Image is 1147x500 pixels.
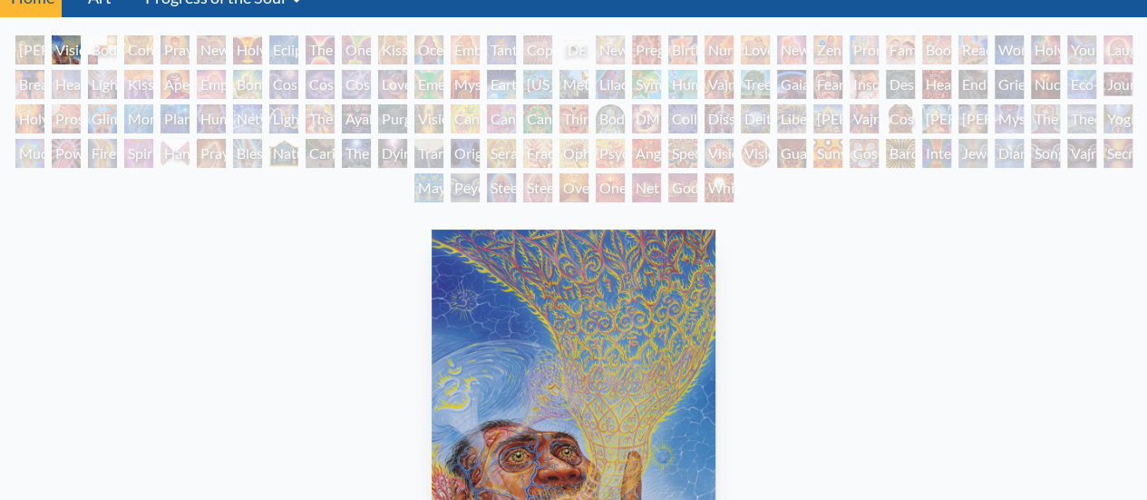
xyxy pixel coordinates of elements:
div: Yogi & the Möbius Sphere [1103,104,1132,133]
div: Third Eye Tears of Joy [559,104,588,133]
div: One Taste [342,35,371,64]
div: One [596,173,625,202]
div: Bardo Being [886,139,915,168]
div: Mudra [15,139,44,168]
div: Peyote Being [451,173,480,202]
div: White Light [705,173,734,202]
div: Symbiosis: Gall Wasp & Oak Tree [632,70,661,99]
div: Net of Being [632,173,661,202]
div: Ayahuasca Visitation [342,104,371,133]
div: Young & Old [1067,35,1096,64]
div: Healing [52,70,81,99]
div: Godself [668,173,697,202]
div: Endarkenment [958,70,987,99]
div: Cosmic Artist [306,70,335,99]
div: [US_STATE] Song [523,70,552,99]
div: Body/Mind as a Vibratory Field of Energy [596,104,625,133]
div: Holy Family [1031,35,1060,64]
div: Contemplation [124,35,153,64]
div: Zena Lotus [813,35,842,64]
div: Aperture [160,70,190,99]
div: Nature of Mind [269,139,298,168]
div: Firewalking [88,139,117,168]
div: Metamorphosis [559,70,588,99]
div: Eco-Atlas [1067,70,1096,99]
div: [PERSON_NAME] [958,104,987,133]
div: Cosmic Creativity [269,70,298,99]
div: Despair [886,70,915,99]
div: Holy Fire [15,104,44,133]
div: Transfiguration [414,139,443,168]
div: Laughing Man [1103,35,1132,64]
div: New Man New Woman [197,35,226,64]
div: Steeplehead 1 [487,173,516,202]
div: Kissing [378,35,407,64]
div: Praying [160,35,190,64]
div: Family [886,35,915,64]
div: Purging [378,104,407,133]
div: Human Geometry [197,104,226,133]
div: Body, Mind, Spirit [88,35,117,64]
div: Embracing [451,35,480,64]
div: Fear [813,70,842,99]
div: Breathing [15,70,44,99]
div: Glimpsing the Empyrean [88,104,117,133]
div: Dying [378,139,407,168]
div: Prostration [52,104,81,133]
div: Vajra Being [1067,139,1096,168]
div: Visionary Origin of Language [52,35,81,64]
div: Nursing [705,35,734,64]
div: Grieving [995,70,1024,99]
div: Caring [306,139,335,168]
div: Journey of the Wounded Healer [1103,70,1132,99]
div: Lightworker [269,104,298,133]
div: Planetary Prayers [160,104,190,133]
div: Empowerment [197,70,226,99]
div: Eclipse [269,35,298,64]
div: Spectral Lotus [668,139,697,168]
div: Copulating [523,35,552,64]
div: Mayan Being [414,173,443,202]
div: Gaia [777,70,806,99]
div: Love Circuit [741,35,770,64]
div: Reading [958,35,987,64]
div: Oversoul [559,173,588,202]
div: Kiss of the [MEDICAL_DATA] [124,70,153,99]
div: Promise [850,35,879,64]
div: Networks [233,104,262,133]
div: Pregnancy [632,35,661,64]
div: [DEMOGRAPHIC_DATA] Embryo [559,35,588,64]
div: Newborn [596,35,625,64]
div: Love is a Cosmic Force [378,70,407,99]
div: Lightweaver [88,70,117,99]
div: Tree & Person [741,70,770,99]
div: Steeplehead 2 [523,173,552,202]
div: Diamond Being [995,139,1024,168]
div: Jewel Being [958,139,987,168]
div: Nuclear Crucifixion [1031,70,1060,99]
div: Vajra Horse [705,70,734,99]
div: Tantra [487,35,516,64]
div: Vision [PERSON_NAME] [741,139,770,168]
div: Vision Crystal [705,139,734,168]
div: Deities & Demons Drinking from the Milky Pool [741,104,770,133]
div: DMT - The Spirit Molecule [632,104,661,133]
div: Cosmic Elf [850,139,879,168]
div: Seraphic Transport Docking on the Third Eye [487,139,516,168]
div: Cosmic [DEMOGRAPHIC_DATA] [886,104,915,133]
div: Secret Writing Being [1103,139,1132,168]
div: Power to the Peaceful [52,139,81,168]
div: Cannabis Mudra [451,104,480,133]
div: Vision Tree [414,104,443,133]
div: [PERSON_NAME] & Eve [15,35,44,64]
div: Hands that See [160,139,190,168]
div: Liberation Through Seeing [777,104,806,133]
div: [PERSON_NAME] [922,104,951,133]
div: Vajra Guru [850,104,879,133]
div: Headache [922,70,951,99]
div: Dissectional Art for Tool's Lateralus CD [705,104,734,133]
div: Boo-boo [922,35,951,64]
div: The Soul Finds It's Way [342,139,371,168]
div: Humming Bird [668,70,697,99]
div: Earth Energies [487,70,516,99]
